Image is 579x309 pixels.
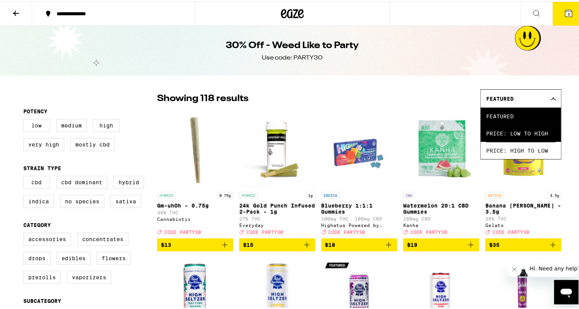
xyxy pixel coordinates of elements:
label: Prerolls [23,269,61,282]
label: No Species [60,193,104,206]
p: HYBRID [157,190,175,197]
span: CODE PARTY30 [410,228,447,233]
p: 1g [306,190,315,197]
span: $18 [325,240,336,246]
h1: 30% Off - Weed Like to Party [226,38,359,51]
img: Kanha - Watermelon 20:1 CBD Gummies [403,110,479,187]
iframe: Button to launch messaging window [554,278,579,303]
p: 34% THC [157,209,233,214]
label: Indica [23,193,54,206]
p: 27% THC [239,215,315,220]
span: Featured [486,106,556,123]
button: Add to bag [403,237,479,250]
div: Use code: PARTY30 [262,52,323,61]
legend: Strain Type [23,164,61,170]
p: Blueberry 1:1:1 Gummies [321,201,397,213]
button: Add to bag [321,237,397,250]
span: CODE PARTY30 [329,228,365,233]
div: Highatus Powered by Cannabiotix [321,221,397,226]
p: Showing 118 results [157,91,248,104]
img: Cannabiotix - Gm-uhOh - 0.75g [157,110,233,187]
p: CBD [403,190,415,197]
label: Concentrates [77,231,128,244]
label: Low [23,117,50,130]
p: 26% THC [485,215,561,220]
span: Price: Low to High [486,123,556,140]
legend: Subcategory [23,296,61,303]
iframe: Message from company [525,259,579,275]
label: Hybrid [114,174,144,187]
button: Add to bag [485,237,561,250]
p: HYBRID [239,190,258,197]
span: CODE PARTY30 [493,228,529,233]
a: Open page for Banana Runtz - 3.5g from Gelato [485,110,561,237]
p: Banana [PERSON_NAME] - 3.5g [485,201,561,213]
span: $35 [489,240,500,246]
label: Drops [23,250,50,263]
legend: Potency [23,107,47,113]
label: Accessories [23,231,71,244]
button: Add to bag [157,237,233,250]
p: 0.75g [217,190,233,197]
div: Kanha [403,221,479,226]
span: Featured [486,94,514,100]
a: Open page for 24k Gold Punch Infused 2-Pack - 1g from Everyday [239,110,315,237]
legend: Category [23,220,51,227]
label: Medium [56,117,87,130]
p: 100mg CBD [403,215,479,220]
label: Vaporizers [67,269,111,282]
p: INDICA [321,190,340,197]
div: Gelato [485,221,561,226]
div: Everyday [239,221,315,226]
label: CBD Dominant [56,174,107,187]
label: Flowers [97,250,131,263]
label: CBD [23,174,50,187]
span: CODE PARTY30 [164,228,201,233]
label: Edibles [57,250,91,263]
iframe: Close message [507,260,522,275]
a: Open page for Gm-uhOh - 0.75g from Cannabiotix [157,110,233,237]
p: 100mg THC: 100mg CBD [321,215,397,220]
div: Cannabiotix [157,215,233,220]
img: Everyday - 24k Gold Punch Infused 2-Pack - 1g [239,110,315,187]
p: Gm-uhOh - 0.75g [157,201,233,207]
span: Hi. Need any help? [5,5,55,11]
a: Open page for Blueberry 1:1:1 Gummies from Highatus Powered by Cannabiotix [321,110,397,237]
a: Open page for Watermelon 20:1 CBD Gummies from Kanha [403,110,479,237]
p: Watermelon 20:1 CBD Gummies [403,201,479,213]
span: $19 [407,240,417,246]
label: High [93,117,120,130]
label: Mostly CBD [70,137,115,150]
label: Very High [23,137,64,150]
p: 24k Gold Punch Infused 2-Pack - 1g [239,201,315,213]
span: $15 [243,240,253,246]
span: $13 [161,240,171,246]
p: SATIVA [485,190,504,197]
span: 3 [568,10,570,15]
p: 3.5g [548,190,561,197]
span: Price: High to Low [486,140,556,158]
button: Add to bag [239,237,315,250]
span: CODE PARTY30 [247,228,283,233]
label: Sativa [110,193,141,206]
img: Highatus Powered by Cannabiotix - Blueberry 1:1:1 Gummies [321,110,397,187]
